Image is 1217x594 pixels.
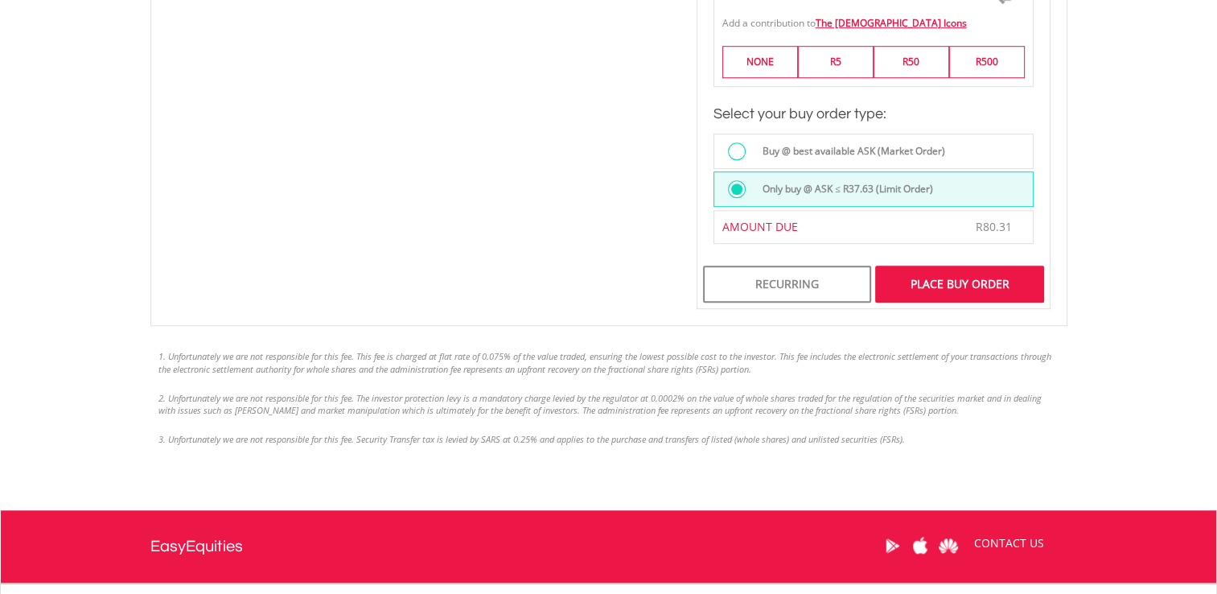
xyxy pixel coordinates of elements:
[935,521,963,571] a: Huawei
[874,46,949,77] label: R50
[816,16,967,30] a: The [DEMOGRAPHIC_DATA] Icons
[703,266,871,303] div: Recurring
[949,46,1025,77] label: R500
[878,521,907,571] a: Google Play
[158,392,1059,417] li: 2. Unfortunately we are not responsible for this fee. The investor protection levy is a mandatory...
[907,521,935,571] a: Apple
[158,433,1059,446] li: 3. Unfortunately we are not responsible for this fee. Security Transfer tax is levied by SARS at ...
[875,266,1043,303] div: Place Buy Order
[753,180,933,198] label: Only buy @ ASK ≤ R37.63 (Limit Order)
[722,46,798,77] label: NONE
[714,8,1033,30] div: Add a contribution to
[753,142,945,160] label: Buy @ best available ASK (Market Order)
[713,103,1034,126] h3: Select your buy order type:
[976,219,1012,234] span: R80.31
[150,510,243,583] a: EasyEquities
[722,219,798,234] span: AMOUNT DUE
[158,350,1059,375] li: 1. Unfortunately we are not responsible for this fee. This fee is charged at flat rate of 0.075% ...
[798,46,874,77] label: R5
[963,521,1055,566] a: CONTACT US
